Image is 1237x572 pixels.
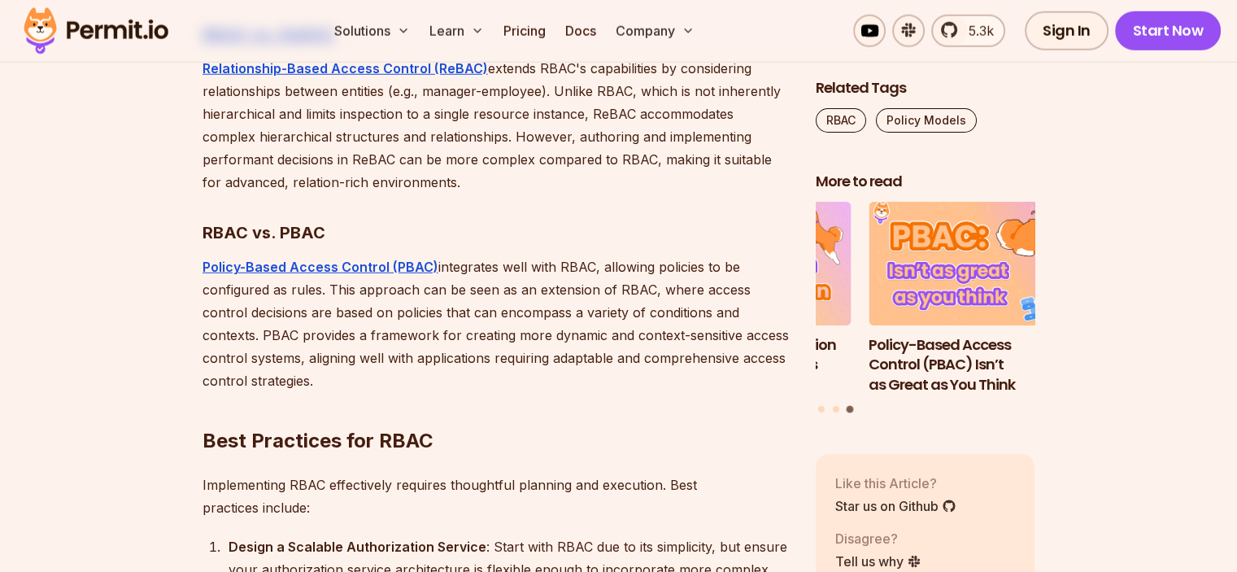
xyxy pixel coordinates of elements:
[869,334,1088,395] h3: Policy-Based Access Control (PBAC) Isn’t as Great as You Think
[559,15,603,47] a: Docs
[835,496,956,515] a: Star us on Github
[876,108,977,133] a: Policy Models
[203,259,438,275] a: Policy-Based Access Control (PBAC)
[203,60,488,76] a: Relationship-Based Access Control (ReBAC)
[1025,11,1109,50] a: Sign In
[847,405,854,413] button: Go to slide 3
[609,15,701,47] button: Company
[816,108,866,133] a: RBAC
[203,57,790,194] p: extends RBAC's capabilities by considering relationships between entities (e.g., manager-employee...
[203,429,433,452] strong: Best Practices for RBAC
[632,334,852,375] h3: Implementing Authentication and Authorization in Next.js
[632,202,852,395] li: 2 of 3
[816,78,1035,98] h2: Related Tags
[632,202,852,325] img: Implementing Authentication and Authorization in Next.js
[835,528,921,548] p: Disagree?
[833,405,839,412] button: Go to slide 2
[16,3,176,59] img: Permit logo
[835,473,956,492] p: Like this Article?
[959,21,994,41] span: 5.3k
[835,551,921,570] a: Tell us why
[328,15,416,47] button: Solutions
[816,172,1035,192] h2: More to read
[497,15,552,47] a: Pricing
[869,202,1088,325] img: Policy-Based Access Control (PBAC) Isn’t as Great as You Think
[816,202,1035,415] div: Posts
[1115,11,1222,50] a: Start Now
[869,202,1088,395] li: 3 of 3
[203,474,790,519] p: Implementing RBAC effectively requires thoughtful planning and execution. Best practices include:
[818,405,825,412] button: Go to slide 1
[203,255,790,392] p: integrates well with RBAC, allowing policies to be configured as rules. This approach can be seen...
[423,15,490,47] button: Learn
[869,202,1088,395] a: Policy-Based Access Control (PBAC) Isn’t as Great as You ThinkPolicy-Based Access Control (PBAC) ...
[203,223,325,242] strong: RBAC vs. PBAC
[931,15,1005,47] a: 5.3k
[229,539,486,555] strong: Design a Scalable Authorization Service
